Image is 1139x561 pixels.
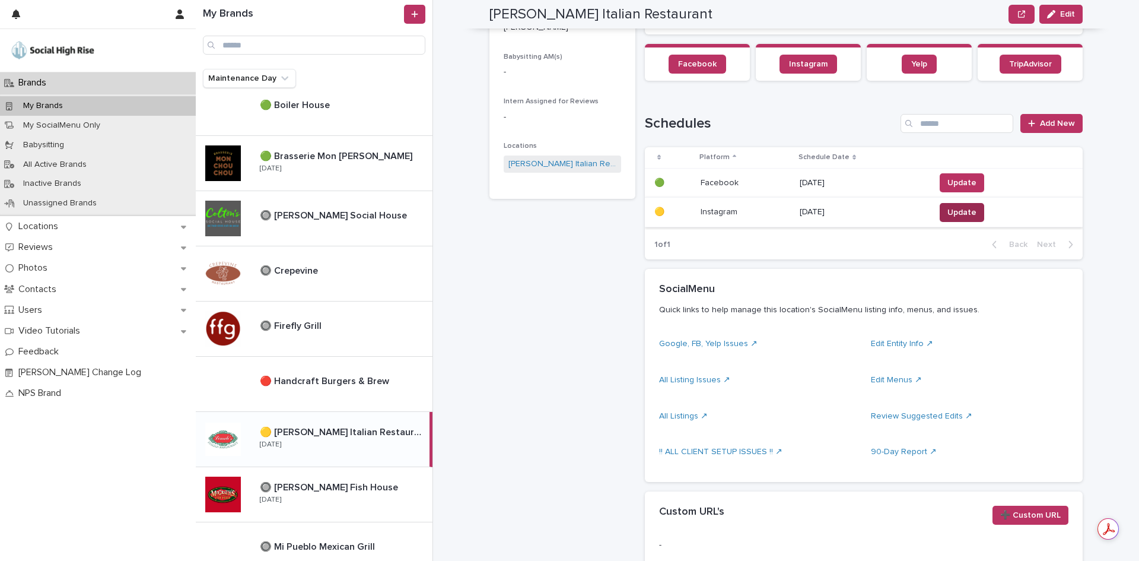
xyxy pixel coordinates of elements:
[654,205,667,217] p: 🟡
[699,151,730,164] p: Platform
[780,55,837,74] a: Instagram
[14,284,66,295] p: Contacts
[1009,60,1052,68] span: TripAdvisor
[645,230,680,259] p: 1 of 1
[645,198,1083,227] tr: 🟡🟡 InstagramInstagram [DATE]Update
[260,539,377,553] p: 🔘 Mi Pueblo Mexican Grill
[798,151,850,164] p: Schedule Date
[659,506,724,519] h2: Custom URL's
[1060,10,1075,18] span: Edit
[196,467,432,522] a: 🔘 [PERSON_NAME] Fish House🔘 [PERSON_NAME] Fish House [DATE]
[645,115,896,132] h1: Schedules
[260,373,392,387] p: 🔴 Handcraft Burgers & Brew
[14,77,56,88] p: Brands
[260,496,281,504] p: [DATE]
[260,480,400,493] p: 🔘 [PERSON_NAME] Fish House
[659,376,730,384] a: All Listing Issues ↗
[489,6,712,23] h2: [PERSON_NAME] Italian Restaurant
[203,8,402,21] h1: My Brands
[659,305,1064,315] p: Quick links to help manage this location's SocialMenu listing info, menus, and issues.
[14,221,68,232] p: Locations
[14,121,110,131] p: My SocialMenu Only
[14,346,68,357] p: Feedback
[659,283,715,296] h2: SocialMenu
[508,158,616,170] a: [PERSON_NAME] Italian Restaurant
[1020,114,1083,133] a: Add New
[260,164,281,173] p: [DATE]
[260,424,427,438] p: 🟡 [PERSON_NAME] Italian Restaurant
[901,114,1013,133] input: Search
[14,198,106,208] p: Unassigned Brands
[196,136,432,191] a: 🟢 Brasserie Mon [PERSON_NAME]🟢 Brasserie Mon [PERSON_NAME] [DATE]
[911,60,927,68] span: Yelp
[196,246,432,302] a: 🔘 Crepevine🔘 Crepevine
[260,148,415,162] p: 🟢 Brasserie Mon [PERSON_NAME]
[14,101,72,111] p: My Brands
[504,111,621,123] p: -
[196,191,432,246] a: 🔘 [PERSON_NAME] Social House🔘 [PERSON_NAME] Social House
[800,207,925,217] p: [DATE]
[659,340,758,348] a: Google, FB, Yelp Issues ↗
[947,177,976,189] span: Update
[260,263,320,277] p: 🔘 Crepevine
[504,53,562,61] span: Babysitting AM(s)
[678,60,717,68] span: Facebook
[1032,239,1083,250] button: Next
[659,448,782,456] a: !! ALL CLIENT SETUP ISSUES !! ↗
[196,302,432,357] a: 🔘 Firefly Grill🔘 Firefly Grill
[940,203,984,222] button: Update
[1039,5,1083,24] button: Edit
[260,318,324,332] p: 🔘 Firefly Grill
[800,178,925,188] p: [DATE]
[669,55,726,74] a: Facebook
[789,60,828,68] span: Instagram
[1000,55,1061,74] a: TripAdvisor
[260,440,281,449] p: [DATE]
[196,357,432,412] a: 🔴 Handcraft Burgers & Brew🔴 Handcraft Burgers & Brew
[14,140,74,150] p: Babysitting
[203,36,425,55] input: Search
[659,412,708,420] a: All Listings ↗
[871,340,933,348] a: Edit Entity Info ↗
[14,325,90,337] p: Video Tutorials
[14,388,71,399] p: NPS Brand
[871,448,937,456] a: 90-Day Report ↗
[940,173,984,192] button: Update
[14,179,91,189] p: Inactive Brands
[196,81,432,136] a: 🟢 Boiler House🟢 Boiler House
[1040,119,1075,128] span: Add New
[196,412,432,467] a: 🟡 [PERSON_NAME] Italian Restaurant🟡 [PERSON_NAME] Italian Restaurant [DATE]
[1000,509,1061,521] span: ➕ Custom URL
[871,412,972,420] a: Review Suggested Edits ↗
[504,98,599,105] span: Intern Assigned for Reviews
[9,39,96,62] img: o5DnuTxEQV6sW9jFYBBf
[1037,240,1063,249] span: Next
[14,160,96,170] p: All Active Brands
[659,539,786,552] p: -
[14,262,57,274] p: Photos
[902,55,937,74] a: Yelp
[203,69,296,88] button: Maintenance Day
[260,208,409,221] p: 🔘 [PERSON_NAME] Social House
[14,367,151,378] p: [PERSON_NAME] Change Log
[645,168,1083,198] tr: 🟢🟢 FacebookFacebook [DATE]Update
[871,376,922,384] a: Edit Menus ↗
[701,176,741,188] p: Facebook
[701,205,740,217] p: Instagram
[654,176,667,188] p: 🟢
[14,305,52,316] p: Users
[992,506,1068,525] button: ➕ Custom URL
[982,239,1032,250] button: Back
[504,142,537,150] span: Locations
[1002,240,1027,249] span: Back
[260,97,332,111] p: 🟢 Boiler House
[14,242,62,253] p: Reviews
[504,66,621,78] p: -
[947,207,976,218] span: Update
